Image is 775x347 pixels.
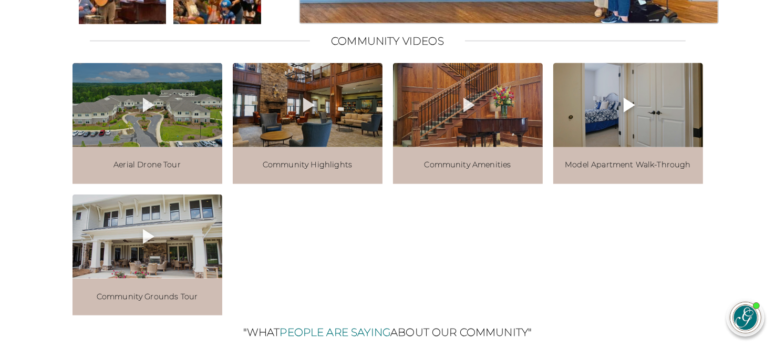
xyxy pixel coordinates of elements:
img: avatar [730,302,761,333]
span: Community Highlights [263,160,352,169]
span: Community Amenities [424,160,511,169]
span: Model Apartment Walk-Through [565,160,690,169]
span: People Are Saying [280,326,390,339]
span: Aerial Drone Tour [113,160,181,169]
span: Community Grounds Tour [97,292,198,301]
h2: Community Videos [331,35,444,47]
h2: "What About Our Community" [57,326,719,339]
